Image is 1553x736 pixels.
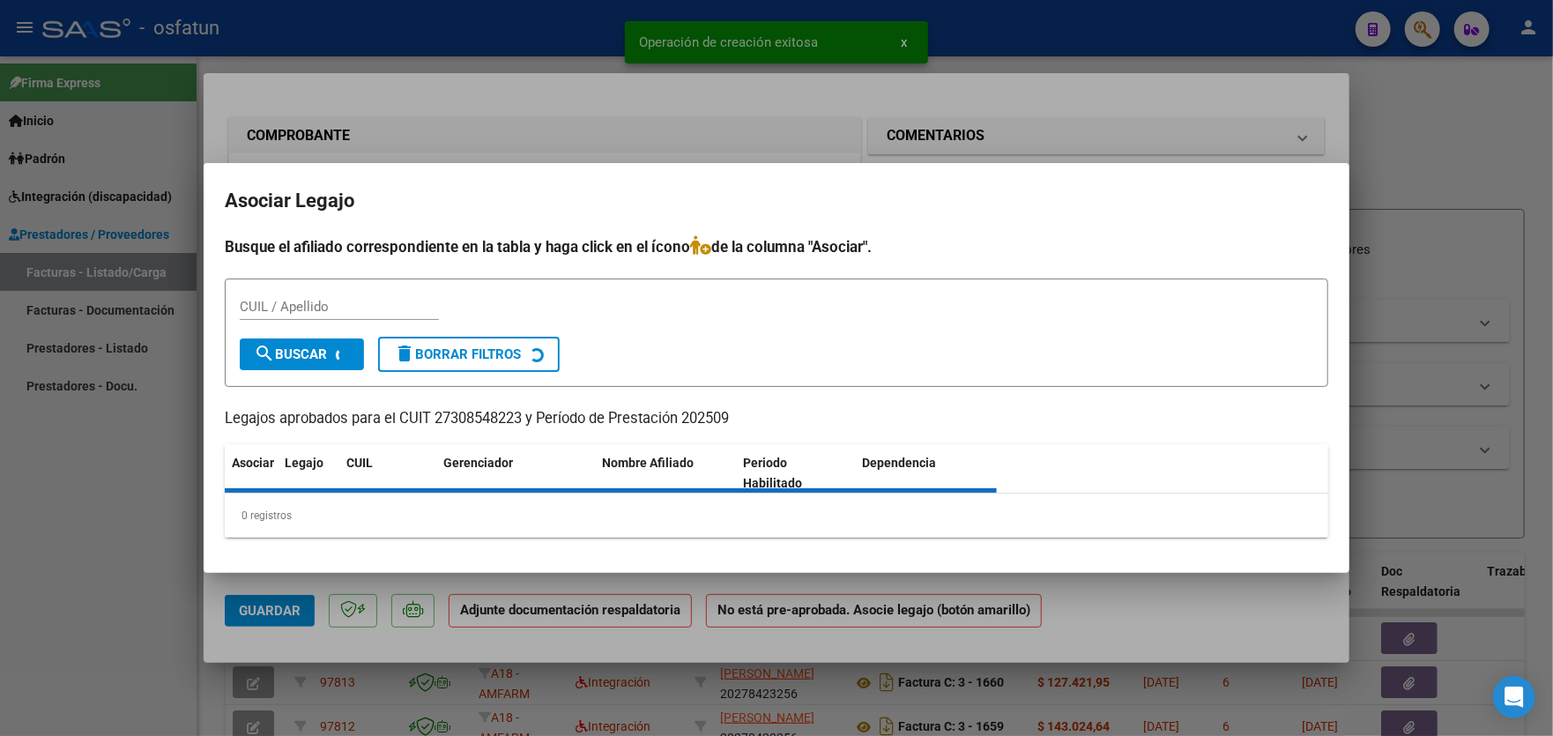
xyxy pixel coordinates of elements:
mat-icon: search [254,343,275,364]
p: Legajos aprobados para el CUIT 27308548223 y Período de Prestación 202509 [225,408,1328,430]
span: Buscar [254,346,327,362]
datatable-header-cell: Gerenciador [436,444,595,502]
span: CUIL [346,456,373,470]
mat-icon: delete [394,343,415,364]
span: Asociar [232,456,274,470]
span: Borrar Filtros [394,346,521,362]
span: Gerenciador [443,456,513,470]
span: Periodo Habilitado [744,456,803,490]
span: Dependencia [863,456,937,470]
datatable-header-cell: Periodo Habilitado [737,444,856,502]
span: Nombre Afiliado [602,456,694,470]
datatable-header-cell: Asociar [225,444,278,502]
h4: Busque el afiliado correspondiente en la tabla y haga click en el ícono de la columna "Asociar". [225,235,1328,258]
button: Buscar [240,338,364,370]
div: Open Intercom Messenger [1493,676,1535,718]
datatable-header-cell: CUIL [339,444,436,502]
span: Legajo [285,456,323,470]
datatable-header-cell: Nombre Afiliado [595,444,737,502]
datatable-header-cell: Legajo [278,444,339,502]
h2: Asociar Legajo [225,184,1328,218]
div: 0 registros [225,494,1328,538]
button: Borrar Filtros [378,337,560,372]
datatable-header-cell: Dependencia [856,444,998,502]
